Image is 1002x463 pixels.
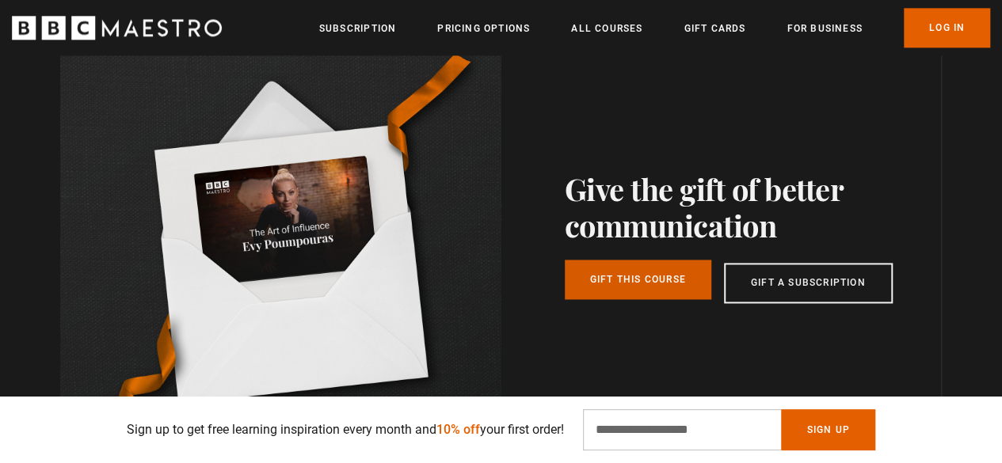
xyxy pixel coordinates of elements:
[319,8,990,47] nav: Primary
[127,420,564,439] p: Sign up to get free learning inspiration every month and your first order!
[724,263,893,303] a: Gift a subscription
[571,21,642,36] a: All Courses
[787,21,862,36] a: For business
[565,171,893,244] h2: Give the gift of better communication
[904,8,990,47] a: Log In
[684,21,745,36] a: Gift Cards
[781,409,874,450] button: Sign Up
[437,21,530,36] a: Pricing Options
[565,260,711,299] a: Gift this course
[12,16,222,40] svg: BBC Maestro
[319,21,396,36] a: Subscription
[436,422,480,437] span: 10% off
